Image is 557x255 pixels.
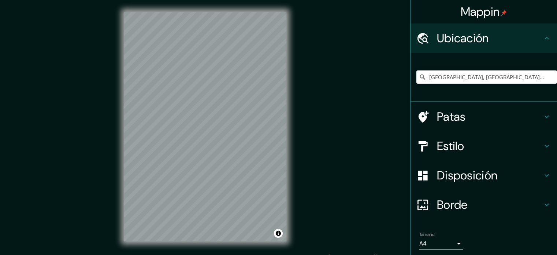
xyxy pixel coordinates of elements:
[411,190,557,219] div: Borde
[411,23,557,53] div: Ubicación
[419,238,463,249] div: A4
[437,197,468,212] font: Borde
[124,12,286,241] canvas: Mapa
[437,138,464,154] font: Estilo
[437,30,489,46] font: Ubicación
[437,168,497,183] font: Disposición
[437,109,466,124] font: Patas
[461,4,500,19] font: Mappin
[501,10,507,16] img: pin-icon.png
[411,131,557,161] div: Estilo
[274,229,283,238] button: Activar o desactivar atribución
[416,70,557,84] input: Elige tu ciudad o zona
[411,102,557,131] div: Patas
[419,232,434,237] font: Tamaño
[419,240,427,247] font: A4
[411,161,557,190] div: Disposición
